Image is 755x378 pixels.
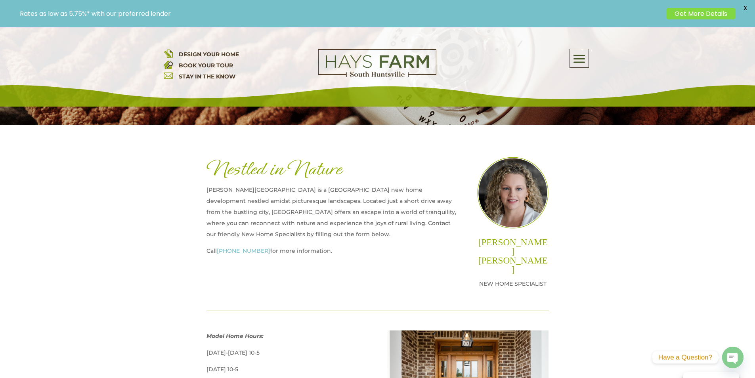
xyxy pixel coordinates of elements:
img: Logo [318,49,436,77]
h2: [PERSON_NAME] [PERSON_NAME] [477,238,549,278]
p: Rates as low as 5.75%* with our preferred lender [20,10,663,17]
a: BOOK YOUR TOUR [179,62,233,69]
p: [DATE]-[DATE] 10-5 [206,347,368,364]
a: [PHONE_NUMBER] [217,247,270,254]
h1: Nestled in Nature [206,157,459,184]
span: X [739,2,751,14]
a: STAY IN THE KNOW [179,73,235,80]
a: hays farm homes huntsville development [318,72,436,79]
p: Call for more information. [206,245,459,262]
a: Get More Details [667,8,735,19]
p: [PERSON_NAME][GEOGRAPHIC_DATA] is a [GEOGRAPHIC_DATA] new home development nestled amidst picture... [206,184,459,245]
img: design your home [164,49,173,58]
img: book your home tour [164,60,173,69]
strong: Model Home Hours: [206,332,264,340]
a: DESIGN YOUR HOME [179,51,239,58]
p: NEW HOME SPECIALIST [477,278,549,289]
img: Team_Laura@2x [477,157,549,228]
